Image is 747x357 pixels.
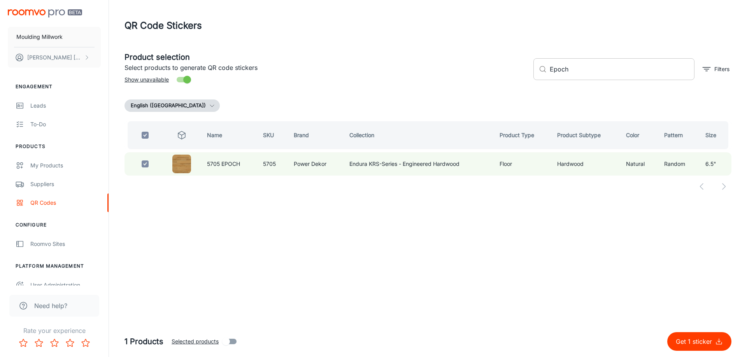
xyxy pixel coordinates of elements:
[701,63,731,75] button: filter
[201,152,256,176] td: 5705 EPOCH
[343,152,493,176] td: Endura KRS-Series - Engineered Hardwood
[8,9,82,17] img: Roomvo PRO Beta
[124,63,527,72] p: Select products to generate QR code stickers
[30,161,101,170] div: My Products
[8,47,101,68] button: [PERSON_NAME] [PERSON_NAME]
[288,121,343,149] th: Brand
[257,152,288,176] td: 5705
[124,99,220,112] button: English ([GEOGRAPHIC_DATA])
[550,58,694,80] input: Search by SKU, brand, collection...
[8,27,101,47] button: Moulding Millwork
[257,121,288,149] th: SKU
[551,121,620,149] th: Product Subtype
[699,121,731,149] th: Size
[658,121,699,149] th: Pattern
[343,121,493,149] th: Collection
[699,152,731,176] td: 6.5"
[714,65,729,73] p: Filters
[124,19,202,33] h1: QR Code Stickers
[124,51,527,63] h5: Product selection
[16,33,63,41] p: Moulding Millwork
[201,121,256,149] th: Name
[551,152,620,176] td: Hardwood
[124,75,169,84] span: Show unavailable
[493,152,551,176] td: Floor
[620,121,658,149] th: Color
[658,152,699,176] td: Random
[620,152,658,176] td: Natural
[30,101,101,110] div: Leads
[30,199,101,207] div: QR Codes
[288,152,343,176] td: Power Dekor
[493,121,551,149] th: Product Type
[30,120,101,129] div: To-do
[30,180,101,188] div: Suppliers
[27,53,82,62] p: [PERSON_NAME] [PERSON_NAME]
